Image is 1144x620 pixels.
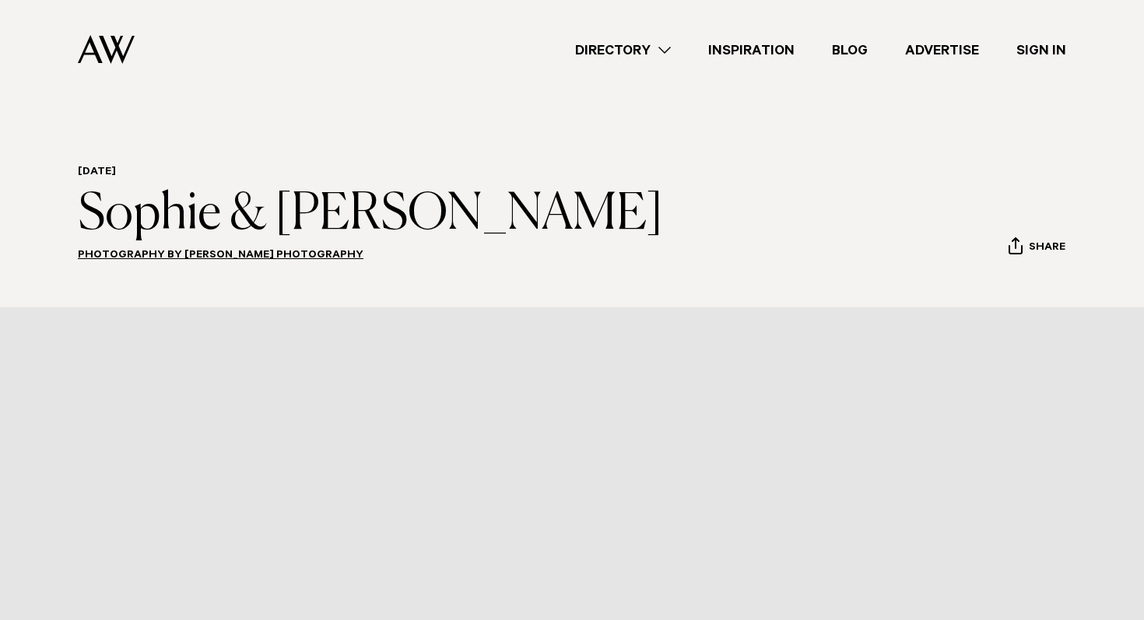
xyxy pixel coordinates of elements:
[78,250,363,262] a: Photography by [PERSON_NAME] Photography
[78,166,663,180] h6: [DATE]
[813,40,886,61] a: Blog
[886,40,998,61] a: Advertise
[78,35,135,64] img: Auckland Weddings Logo
[78,187,663,243] h1: Sophie & [PERSON_NAME]
[690,40,813,61] a: Inspiration
[1029,241,1065,256] span: Share
[998,40,1085,61] a: Sign In
[556,40,690,61] a: Directory
[1008,236,1066,260] button: Share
